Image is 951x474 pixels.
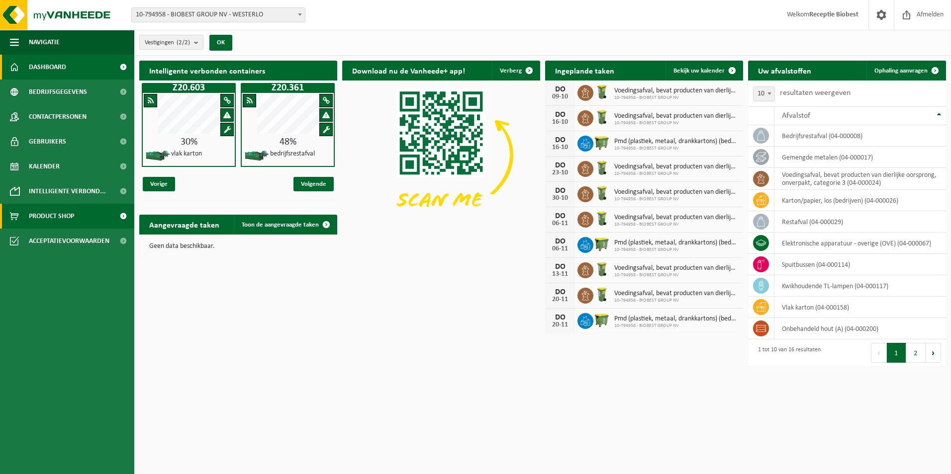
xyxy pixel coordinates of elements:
[614,272,738,278] span: 10-794958 - BIOBEST GROUP NV
[550,245,570,252] div: 06-11
[593,134,610,151] img: WB-1100-HPE-GN-50
[342,80,540,229] img: Download de VHEPlus App
[29,204,74,229] span: Product Shop
[926,343,941,363] button: Next
[550,119,570,126] div: 16-10
[492,61,539,80] button: Verberg
[293,177,334,191] span: Volgende
[809,11,858,18] strong: Receptie Biobest
[244,150,269,162] img: HK-XZ-20-GN-01
[871,343,887,363] button: Previous
[144,83,233,93] h1: Z20.603
[550,85,570,93] div: DO
[614,120,738,126] span: 10-794958 - BIOBEST GROUP NV
[614,315,738,323] span: Pmd (plastiek, metaal, drankkartons) (bedrijven)
[145,150,170,162] img: HK-XZ-20-GN-01
[593,261,610,278] img: WB-0140-HPE-GN-50
[242,222,319,228] span: Toon de aangevraagde taken
[614,239,738,247] span: Pmd (plastiek, metaal, drankkartons) (bedrijven)
[145,35,190,50] span: Vestigingen
[614,196,738,202] span: 10-794958 - BIOBEST GROUP NV
[550,111,570,119] div: DO
[748,61,821,80] h2: Uw afvalstoffen
[29,154,60,179] span: Kalender
[149,243,327,250] p: Geen data beschikbaar.
[866,61,945,80] a: Ophaling aanvragen
[593,312,610,328] img: WB-1100-HPE-GN-50
[500,68,522,74] span: Verberg
[143,137,235,147] div: 30%
[874,68,928,74] span: Ophaling aanvragen
[753,86,775,101] span: 10
[209,35,232,51] button: OK
[550,296,570,303] div: 20-11
[614,222,738,228] span: 10-794958 - BIOBEST GROUP NV
[774,168,946,190] td: voedingsafval, bevat producten van dierlijke oorsprong, onverpakt, categorie 3 (04-000024)
[614,214,738,222] span: Voedingsafval, bevat producten van dierlijke oorsprong, onverpakt, categorie 3
[774,125,946,147] td: bedrijfsrestafval (04-000008)
[906,343,926,363] button: 2
[550,144,570,151] div: 16-10
[593,83,610,100] img: WB-0140-HPE-GN-50
[171,151,202,158] h4: vlak karton
[774,318,946,339] td: onbehandeld hout (A) (04-000200)
[550,136,570,144] div: DO
[177,39,190,46] count: (2/2)
[550,187,570,195] div: DO
[753,342,821,364] div: 1 tot 10 van 16 resultaten
[774,297,946,318] td: vlak karton (04-000158)
[550,314,570,321] div: DO
[593,159,610,176] img: WB-0140-HPE-GN-50
[593,286,610,303] img: WB-0140-HPE-GN-50
[614,163,738,171] span: Voedingsafval, bevat producten van dierlijke oorsprong, onverpakt, categorie 3
[550,161,570,169] div: DO
[774,147,946,168] td: gemengde metalen (04-000017)
[614,264,738,272] span: Voedingsafval, bevat producten van dierlijke oorsprong, onverpakt, categorie 3
[673,68,725,74] span: Bekijk uw kalender
[593,109,610,126] img: WB-0140-HPE-GN-50
[550,195,570,202] div: 30-10
[614,290,738,298] span: Voedingsafval, bevat producten van dierlijke oorsprong, onverpakt, categorie 3
[139,215,229,234] h2: Aangevraagde taken
[774,190,946,211] td: karton/papier, los (bedrijven) (04-000026)
[887,343,906,363] button: 1
[754,87,774,101] span: 10
[614,112,738,120] span: Voedingsafval, bevat producten van dierlijke oorsprong, onverpakt, categorie 3
[593,210,610,227] img: WB-0140-HPE-GN-50
[774,275,946,297] td: kwikhoudende TL-lampen (04-000117)
[550,93,570,100] div: 09-10
[550,237,570,245] div: DO
[774,254,946,275] td: spuitbussen (04-000114)
[132,8,305,22] span: 10-794958 - BIOBEST GROUP NV - WESTERLO
[550,212,570,220] div: DO
[774,211,946,233] td: restafval (04-000029)
[614,298,738,304] span: 10-794958 - BIOBEST GROUP NV
[614,95,738,101] span: 10-794958 - BIOBEST GROUP NV
[143,177,175,191] span: Vorige
[29,129,66,154] span: Gebruikers
[774,233,946,254] td: elektronische apparatuur - overige (OVE) (04-000067)
[29,30,60,55] span: Navigatie
[550,321,570,328] div: 20-11
[614,247,738,253] span: 10-794958 - BIOBEST GROUP NV
[29,179,106,204] span: Intelligente verbond...
[614,323,738,329] span: 10-794958 - BIOBEST GROUP NV
[29,104,87,129] span: Contactpersonen
[550,220,570,227] div: 06-11
[131,7,305,22] span: 10-794958 - BIOBEST GROUP NV - WESTERLO
[666,61,742,80] a: Bekijk uw kalender
[614,146,738,152] span: 10-794958 - BIOBEST GROUP NV
[29,55,66,79] span: Dashboard
[550,169,570,176] div: 23-10
[29,229,109,253] span: Acceptatievoorwaarden
[780,89,851,97] label: resultaten weergeven
[550,271,570,278] div: 13-11
[342,61,475,80] h2: Download nu de Vanheede+ app!
[234,215,336,235] a: Toon de aangevraagde taken
[139,35,203,50] button: Vestigingen(2/2)
[614,87,738,95] span: Voedingsafval, bevat producten van dierlijke oorsprong, onverpakt, categorie 3
[614,138,738,146] span: Pmd (plastiek, metaal, drankkartons) (bedrijven)
[545,61,624,80] h2: Ingeplande taken
[242,137,334,147] div: 48%
[593,236,610,252] img: WB-1100-HPE-GN-50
